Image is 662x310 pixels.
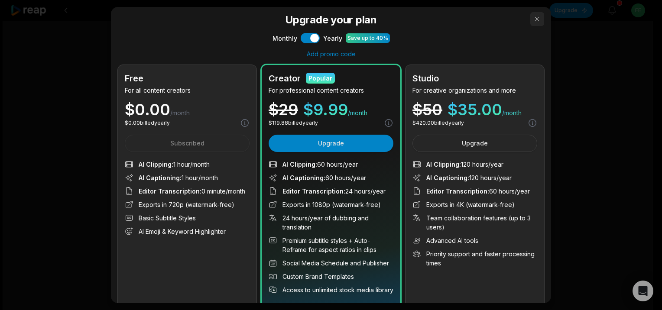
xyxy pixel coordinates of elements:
[269,258,393,268] li: Social Media Schedule and Publisher
[426,173,512,182] span: 120 hours/year
[348,109,367,117] span: /month
[269,213,393,232] li: 24 hours/year of dubbing and translation
[426,187,530,196] span: 60 hours/year
[426,174,469,181] span: AI Captioning :
[125,200,250,209] li: Exports in 720p (watermark-free)
[139,160,210,169] span: 1 hour/month
[323,34,342,43] span: Yearly
[426,160,503,169] span: 120 hours/year
[412,72,439,85] h2: Studio
[282,160,358,169] span: 60 hours/year
[170,109,190,117] span: /month
[139,161,173,168] span: AI Clipping :
[125,86,250,95] p: For all content creators
[125,119,170,127] p: $ 0.00 billed yearly
[269,135,393,152] button: Upgrade
[303,102,348,117] span: $ 9.99
[269,86,393,95] p: For professional content creators
[426,187,489,195] span: Editor Transcription :
[269,285,393,294] li: Access to unlimited stock media library
[412,200,537,209] li: Exports in 4K (watermark-free)
[269,200,393,209] li: Exports in 1080p (watermark-free)
[139,173,218,182] span: 1 hour/month
[125,102,170,117] span: $ 0.00
[426,161,461,168] span: AI Clipping :
[412,135,537,152] button: Upgrade
[347,34,388,42] div: Save up to 40%
[282,174,325,181] span: AI Captioning :
[412,119,464,127] p: $ 420.00 billed yearly
[502,109,522,117] span: /month
[139,187,245,196] span: 0 minute/month
[448,102,502,117] span: $ 35.00
[273,34,297,43] span: Monthly
[269,119,318,127] p: $ 119.88 billed yearly
[412,236,537,245] li: Advanced AI tools
[282,187,345,195] span: Editor Transcription :
[139,174,182,181] span: AI Captioning :
[412,213,537,232] li: Team collaboration features (up to 3 users)
[139,187,201,195] span: Editor Transcription :
[269,272,393,281] li: Custom Brand Templates
[125,213,250,223] li: Basic Subtitle Styles
[412,249,537,268] li: Priority support and faster processing times
[282,161,317,168] span: AI Clipping :
[269,72,301,85] h2: Creator
[282,187,386,196] span: 24 hours/year
[118,12,544,28] h3: Upgrade your plan
[269,102,298,117] div: $ 29
[118,50,544,58] div: Add promo code
[125,227,250,236] li: AI Emoji & Keyword Highlighter
[282,173,366,182] span: 60 hours/year
[308,74,332,83] div: Popular
[269,236,393,254] li: Premium subtitle styles + Auto-Reframe for aspect ratios in clips
[412,102,442,117] div: $ 50
[412,86,537,95] p: For creative organizations and more
[125,72,143,85] h2: Free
